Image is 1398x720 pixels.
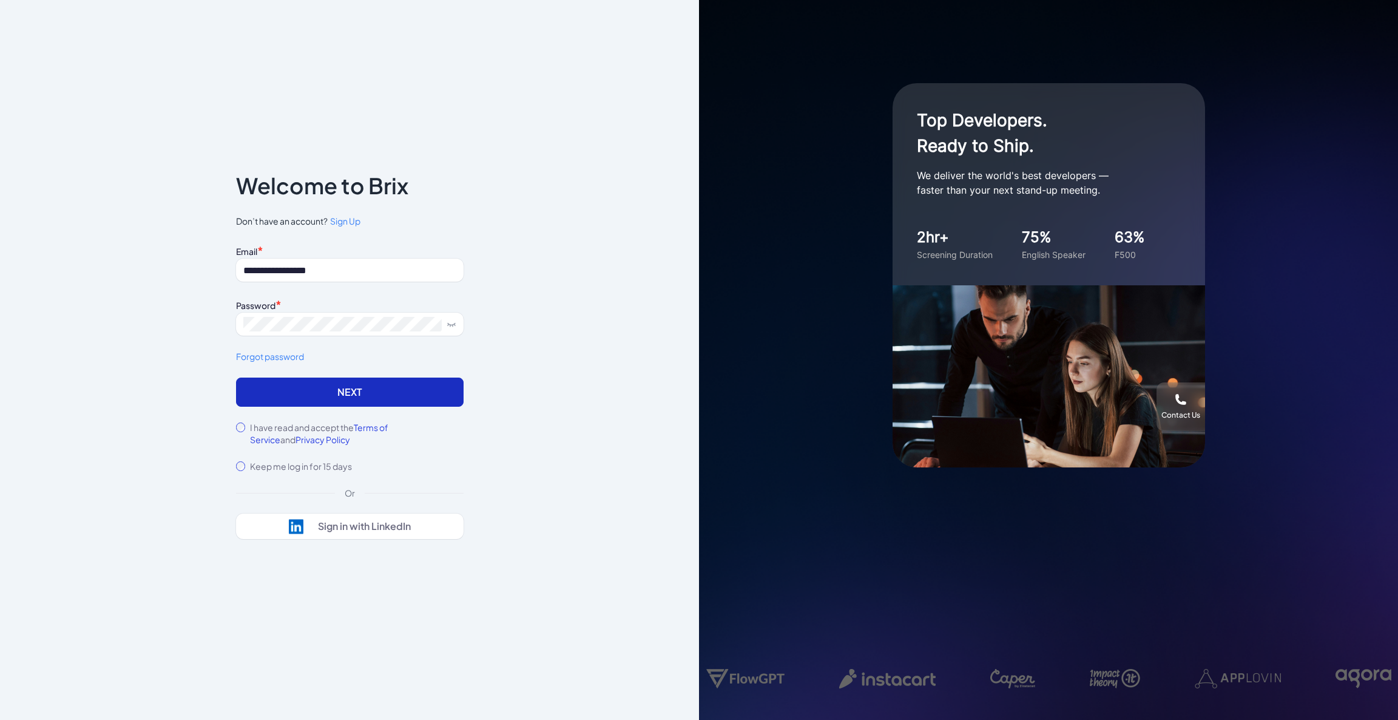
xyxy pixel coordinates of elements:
div: Screening Duration [917,248,993,261]
h1: Top Developers. Ready to Ship. [917,107,1160,158]
a: Sign Up [328,215,360,228]
div: Or [335,487,365,499]
span: Don’t have an account? [236,215,464,228]
button: Contact Us [1157,382,1205,431]
div: English Speaker [1022,248,1086,261]
span: Privacy Policy [295,434,350,445]
div: Contact Us [1161,410,1200,420]
span: Sign Up [330,216,360,226]
p: We deliver the world's best developers — faster than your next stand-up meeting. [917,168,1160,197]
p: Welcome to Brix [236,176,408,195]
div: 63% [1115,226,1145,248]
div: 75% [1022,226,1086,248]
label: Password [236,300,275,311]
button: Sign in with LinkedIn [236,514,464,539]
label: Keep me log in for 15 days [250,460,352,472]
a: Forgot password [236,350,464,363]
div: F500 [1115,248,1145,261]
div: 2hr+ [917,226,993,248]
button: Next [236,378,464,407]
label: I have read and accept the and [250,421,463,446]
div: Sign in with LinkedIn [318,520,411,532]
label: Email [236,246,257,257]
